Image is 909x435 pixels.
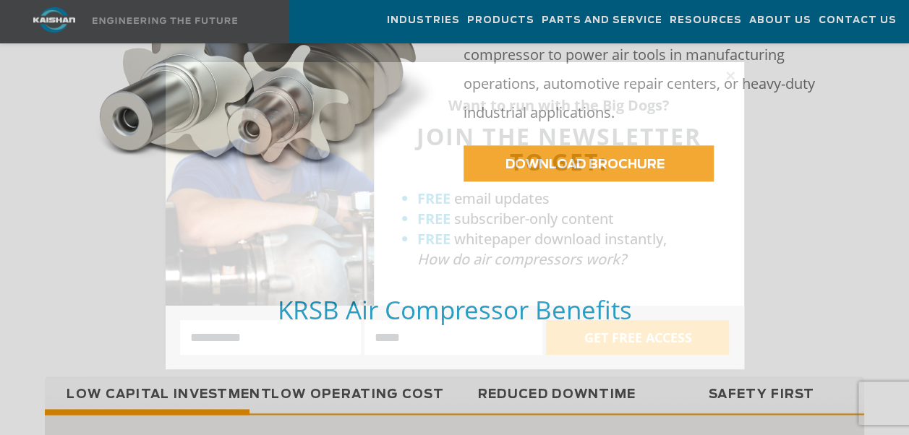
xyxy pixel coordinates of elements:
[448,95,670,115] strong: Want to run with the Big Dogs?
[417,209,451,228] strong: FREE
[454,209,614,228] span: subscriber-only content
[546,320,729,355] button: GET FREE ACCESS
[724,69,737,82] button: Close
[417,249,626,269] em: How do air compressors work?
[454,189,550,208] span: email updates
[417,121,701,177] span: JOIN THE NEWSLETTER TO GET:
[180,320,362,355] input: Name:
[417,189,451,208] strong: FREE
[364,320,542,355] input: Email
[417,229,451,249] strong: FREE
[454,229,667,249] span: whitepaper download instantly,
